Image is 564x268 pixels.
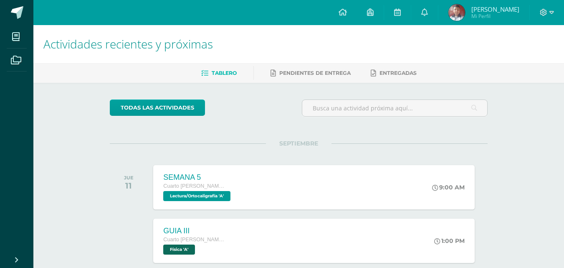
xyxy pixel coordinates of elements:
div: 11 [124,181,134,191]
span: Mi Perfil [471,13,519,20]
a: Pendientes de entrega [271,66,351,80]
div: 1:00 PM [434,237,465,245]
span: Entregadas [379,70,417,76]
span: Tablero [212,70,237,76]
span: SEPTIEMBRE [266,140,331,147]
span: Física 'A' [163,245,195,255]
span: [PERSON_NAME] [471,5,519,13]
a: todas las Actividades [110,100,205,116]
div: SEMANA 5 [163,173,233,182]
img: 3c578df19cc46921a3dbf7bff75b4e5e.png [448,4,465,21]
span: Cuarto [PERSON_NAME]. CCLL en Diseño Gráfico [163,237,226,242]
a: Tablero [201,66,237,80]
span: Actividades recientes y próximas [43,36,213,52]
span: Lectura/Ortocaligrafía 'A' [163,191,230,201]
span: Pendientes de entrega [279,70,351,76]
div: JUE [124,175,134,181]
span: Cuarto [PERSON_NAME]. CCLL en Diseño Gráfico [163,183,226,189]
div: 9:00 AM [432,184,465,191]
input: Busca una actividad próxima aquí... [302,100,487,116]
a: Entregadas [371,66,417,80]
div: GUIA III [163,227,226,235]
